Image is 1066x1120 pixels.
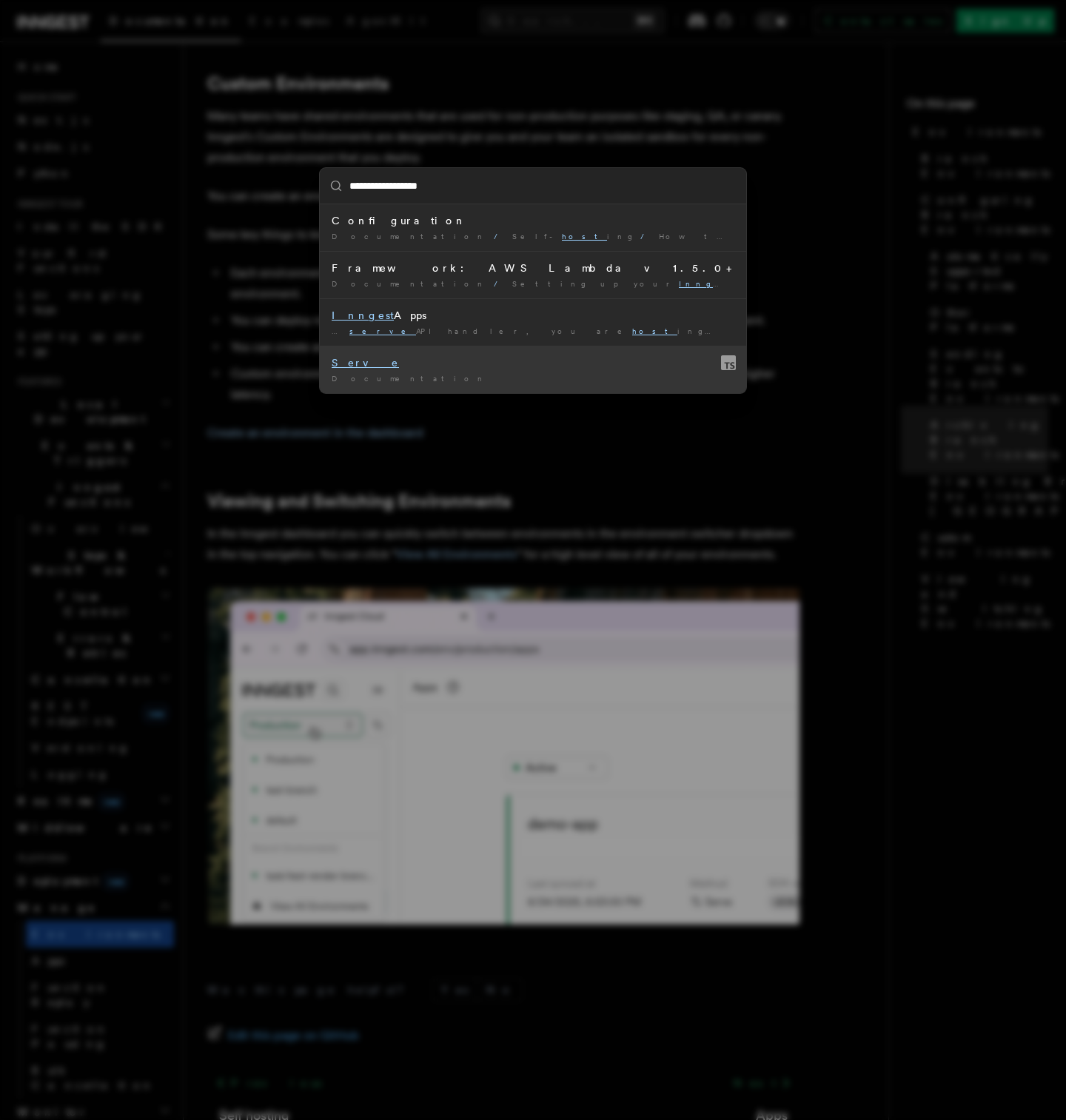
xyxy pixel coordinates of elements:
[332,309,394,321] mark: Inngest
[332,232,488,241] span: Documentation
[512,232,634,241] span: Self- ing
[679,279,753,288] mark: Inngest
[494,279,506,288] span: /
[332,357,399,369] mark: Serve
[562,232,607,241] mark: host
[640,232,653,241] span: /
[349,326,416,335] mark: serve
[332,261,734,275] div: Framework: AWS Lambda v1.5.0+
[332,213,734,228] div: Configuration
[332,308,734,323] div: Apps
[332,279,488,288] span: Documentation
[494,232,506,241] span: /
[512,279,776,288] span: Setting up your app
[659,232,928,241] span: How to self-
[332,374,488,383] span: Documentation
[332,326,734,337] div: … API handler, you are ing a new app …
[632,326,677,335] mark: host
